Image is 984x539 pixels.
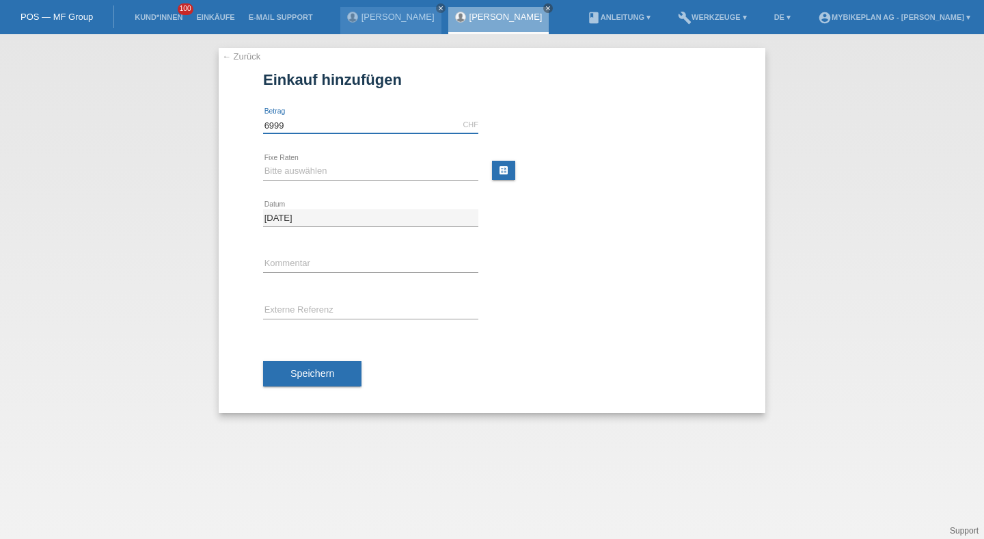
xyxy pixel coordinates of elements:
[469,12,543,22] a: [PERSON_NAME]
[545,5,551,12] i: close
[950,526,979,536] a: Support
[263,361,361,387] button: Speichern
[678,11,692,25] i: build
[811,13,977,21] a: account_circleMybikeplan AG - [PERSON_NAME] ▾
[436,3,446,13] a: close
[178,3,194,15] span: 100
[543,3,553,13] a: close
[20,12,93,22] a: POS — MF Group
[222,51,260,62] a: ← Zurück
[128,13,189,21] a: Kund*innen
[818,11,832,25] i: account_circle
[671,13,754,21] a: buildWerkzeuge ▾
[290,368,334,379] span: Speichern
[463,120,478,129] div: CHF
[587,11,601,25] i: book
[498,165,509,176] i: calculate
[242,13,320,21] a: E-Mail Support
[361,12,435,22] a: [PERSON_NAME]
[189,13,241,21] a: Einkäufe
[263,71,721,88] h1: Einkauf hinzufügen
[767,13,797,21] a: DE ▾
[580,13,657,21] a: bookAnleitung ▾
[437,5,444,12] i: close
[492,161,515,180] a: calculate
